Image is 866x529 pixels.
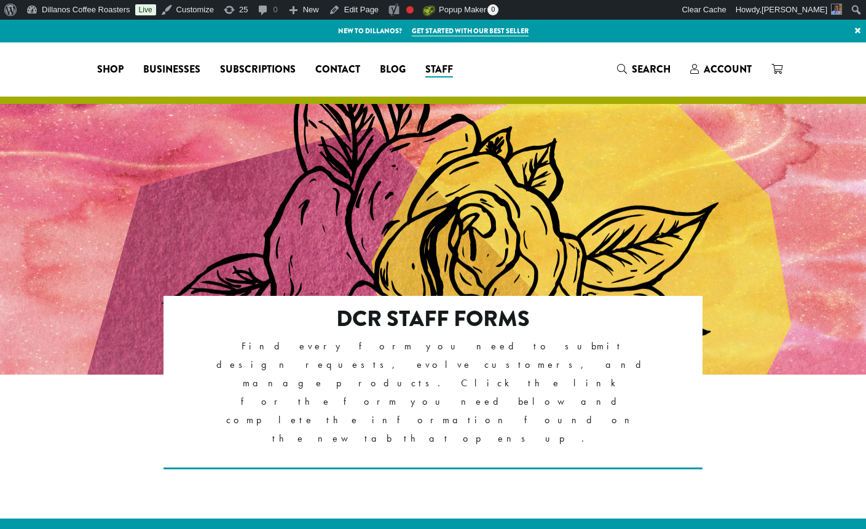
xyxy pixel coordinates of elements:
span: Blog [380,62,406,78]
span: Contact [315,62,360,78]
span: Account [704,62,752,76]
span: Shop [97,62,124,78]
span: Search [632,62,671,76]
a: Get started with our best seller [412,26,529,36]
a: Staff [415,60,463,79]
h2: DCR Staff Forms [216,306,650,332]
a: Search [607,59,680,79]
a: Live [135,4,156,15]
a: Shop [87,60,133,79]
span: Subscriptions [220,62,296,78]
p: Find every form you need to submit design requests, evolve customers, and manage products. Click ... [216,337,650,448]
div: Focus keyphrase not set [406,6,414,14]
span: Staff [425,62,453,78]
span: 0 [487,4,498,15]
span: [PERSON_NAME] [762,5,827,14]
span: Businesses [143,62,200,78]
a: × [849,20,866,42]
